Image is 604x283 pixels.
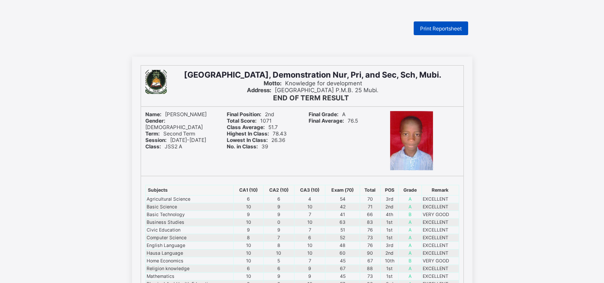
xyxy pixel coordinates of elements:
td: 7 [294,226,325,234]
td: 1st [380,265,398,272]
th: Grade [399,185,422,195]
span: 26.36 [227,137,285,143]
b: No. in Class: [227,143,258,150]
b: Class: [145,143,161,150]
td: A [399,241,422,249]
td: A [399,195,422,203]
b: Gender: [145,117,165,124]
td: 42 [325,203,360,211]
td: A [399,234,422,241]
td: 0 [263,218,294,226]
td: Civic Education [145,226,234,234]
span: Knowledge for development [264,80,362,87]
td: 9 [234,211,263,218]
span: A [309,111,346,117]
td: A [399,272,422,280]
span: 76.5 [309,117,358,124]
td: 67 [360,257,381,265]
td: 7 [294,211,325,218]
td: EXCELLENT [422,203,459,211]
td: 3rd [380,195,398,203]
b: Final Position: [227,111,261,117]
b: Session: [145,137,167,143]
td: 10 [294,203,325,211]
td: 9 [294,272,325,280]
td: 67 [325,265,360,272]
td: 10 [234,272,263,280]
td: B [399,211,422,218]
td: EXCELLENT [422,241,459,249]
td: 73 [360,272,381,280]
td: 63 [325,218,360,226]
th: Subjects [145,185,234,195]
td: A [399,249,422,257]
td: 7 [294,257,325,265]
span: 39 [227,143,268,150]
td: EXCELLENT [422,272,459,280]
td: 3rd [380,241,398,249]
th: Exam (70) [325,185,360,195]
td: 6 [234,265,263,272]
td: 9 [234,226,263,234]
b: Term: [145,130,160,137]
th: Total [360,185,381,195]
td: 1st [380,234,398,241]
td: 90 [360,249,381,257]
td: 2nd [380,249,398,257]
td: Computer Science [145,234,234,241]
td: 88 [360,265,381,272]
td: 1st [380,218,398,226]
td: 76 [360,226,381,234]
span: 1071 [227,117,272,124]
th: CA2 (10) [263,185,294,195]
td: 54 [325,195,360,203]
td: English Language [145,241,234,249]
td: 8 [234,234,263,241]
td: 45 [325,272,360,280]
td: VERY GOOD [422,211,459,218]
td: Basic Technology [145,211,234,218]
th: POS [380,185,398,195]
td: 48 [325,241,360,249]
td: 2nd [380,203,398,211]
td: A [399,218,422,226]
span: [PERSON_NAME] [145,111,207,117]
b: END OF TERM RESULT [273,93,349,102]
td: 51 [325,226,360,234]
td: Business Studies [145,218,234,226]
b: Final Grade: [309,111,339,117]
td: A [399,203,422,211]
th: CA1 (10) [234,185,263,195]
b: Highest In Class: [227,130,269,137]
td: 6 [263,265,294,272]
td: EXCELLENT [422,234,459,241]
td: 6 [263,195,294,203]
td: 10 [294,249,325,257]
td: Agricultural Science [145,195,234,203]
span: [GEOGRAPHIC_DATA], Demonstration Nur, Pri, and Sec, Sch, Mubi. [184,70,442,80]
td: 1st [380,226,398,234]
td: 4 [294,195,325,203]
b: Lowest In Class: [227,137,268,143]
td: Basic Science [145,203,234,211]
td: 60 [325,249,360,257]
td: 1st [380,272,398,280]
td: 76 [360,241,381,249]
td: A [399,265,422,272]
td: A [399,226,422,234]
th: CA3 (10) [294,185,325,195]
span: JSS2 A [145,143,182,150]
td: 41 [325,211,360,218]
span: [DATE]-[DATE] [145,137,206,143]
td: Religion knowledge [145,265,234,272]
span: Second Term [145,130,195,137]
td: 10 [234,257,263,265]
td: 7 [263,234,294,241]
span: 78.43 [227,130,287,137]
td: 52 [325,234,360,241]
td: 5 [263,257,294,265]
span: 2nd [227,111,274,117]
span: Print Reportsheet [420,25,462,32]
b: Name: [145,111,162,117]
td: EXCELLENT [422,265,459,272]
